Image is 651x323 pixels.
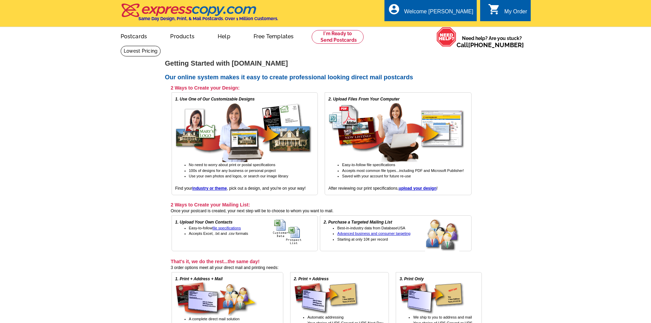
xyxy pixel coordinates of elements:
[468,41,524,49] a: [PHONE_NUMBER]
[213,226,241,230] a: file specifications
[165,74,486,81] h2: Our online system makes it easy to create professional looking direct mail postcards
[324,220,392,225] em: 2. Purchase a Targeted Mailing List
[189,174,288,178] span: Use your own photos and logos, or search our image library
[413,315,472,319] span: We ship to you to address and mail
[175,282,257,316] img: direct mail service
[171,258,482,265] h3: That's it, we do the rest...the same day!
[328,102,465,162] img: upload your own design for free
[121,8,278,21] a: Same Day Design, Print, & Mail Postcards. Over 1 Million Customers.
[294,277,329,281] em: 2. Print + Address
[192,186,227,191] a: industry or theme
[342,169,464,173] span: Accepts most common file types...including PDF and Microsoft Publisher!
[436,27,457,47] img: help
[273,219,314,245] img: upload your own address list for free
[488,8,527,16] a: shopping_cart My Order
[171,265,279,270] span: 3 order options meet all your direct mail and printing needs:
[175,102,312,162] img: free online postcard designs
[342,163,395,167] span: Easy-to-follow file specifications
[138,16,278,21] h4: Same Day Design, Print, & Mail Postcards. Over 1 Million Customers.
[189,169,276,173] span: 100s of designs for any business or personal project
[328,186,437,191] span: After reviewing our print specifications, !
[175,97,255,102] em: 1. Use One of Our Customizable Designs
[294,282,359,314] img: print & address service
[425,219,468,252] img: buy a targeted mailing list
[189,317,240,321] span: A complete direct mail solution
[165,60,486,67] h1: Getting Started with [DOMAIN_NAME]
[388,3,400,15] i: account_circle
[189,163,275,167] span: No need to worry about print or postal specifications
[328,97,399,102] em: 2. Upload Files From Your Computer
[207,28,241,44] a: Help
[189,231,248,235] span: Accepts Excel, .txt and .csv formats
[404,9,473,18] div: Welcome [PERSON_NAME]
[337,231,410,235] a: Advanced business and consumer targeting
[171,85,472,91] h3: 2 Ways to Create your Design:
[110,28,158,44] a: Postcards
[399,282,464,314] img: printing only
[189,226,241,230] span: Easy-to-follow
[342,174,411,178] span: Saved with your account for future re-use
[488,3,500,15] i: shopping_cart
[159,28,205,44] a: Products
[175,186,306,191] span: Find your , pick out a design, and you're on your way!
[457,41,524,49] span: Call
[457,35,527,49] span: Need help? Are you stuck?
[175,220,233,225] em: 1. Upload Your Own Contacts
[504,9,527,18] div: My Order
[399,277,424,281] em: 3. Print Only
[243,28,305,44] a: Free Templates
[337,237,388,241] span: Starting at only 10¢ per record
[308,315,344,319] span: Automatic addressing
[175,277,223,281] em: 1. Print + Address + Mail
[171,208,334,213] span: Once your postcard is created, your next step will be to choose to whom you want to mail.
[337,226,405,230] span: Best-in-industry data from DatabaseUSA
[399,186,437,191] a: upload your design
[171,202,472,208] h3: 2 Ways to Create your Mailing List:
